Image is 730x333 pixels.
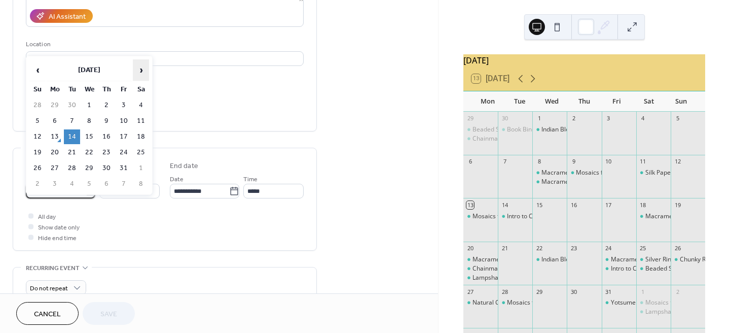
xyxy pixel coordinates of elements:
div: Indian Block Printing [532,125,567,134]
span: Do not repeat [30,283,68,294]
div: Macrame Pumpkin [611,255,664,264]
td: 18 [133,129,149,144]
div: [DATE] [463,54,705,66]
div: Lampshade Making [636,308,671,316]
td: 3 [116,98,132,113]
div: Beaded Snowflake [472,125,525,134]
span: › [133,60,149,80]
div: Indian Block Printing [541,125,599,134]
div: Yotsume Toji - Japanese Stab Binding [611,298,715,307]
div: Mosaics for Beginners [472,212,536,221]
td: 29 [47,98,63,113]
td: 31 [116,161,132,176]
td: 9 [98,114,115,128]
div: Silk Paper Making [636,169,671,177]
td: 6 [98,177,115,191]
div: Silver Ring Making [636,255,671,264]
div: Silver Ring Making [645,255,697,264]
div: Beaded Snowflake [463,125,498,134]
div: 19 [674,201,681,209]
span: Cancel [34,309,61,320]
div: Mosaics for Beginners [463,212,498,221]
div: Chainmaille - Helmweave [463,135,498,143]
div: Mosaics for Beginners [636,298,671,307]
div: Yotsume Toji - Japanese Stab Binding [602,298,636,307]
div: 5 [674,115,681,122]
div: 3 [605,115,612,122]
td: 1 [133,161,149,176]
td: 26 [29,161,46,176]
td: 5 [29,114,46,128]
div: Tue [504,91,536,112]
div: Intro to Candle Making [611,264,675,273]
div: Chunky Rope Necklace [671,255,705,264]
div: 2 [570,115,577,122]
div: 14 [501,201,508,209]
div: 21 [501,245,508,252]
span: Show date only [38,222,80,233]
td: 15 [81,129,97,144]
button: AI Assistant [30,9,93,23]
div: 1 [639,288,647,295]
td: 7 [116,177,132,191]
div: Lampshade Making [645,308,701,316]
div: Intro to Candle Making [498,212,532,221]
div: Chainmaille - Helmweave [472,264,544,273]
div: 7 [501,158,508,165]
div: Lampshade Making [472,274,528,282]
div: Intro to Candle Making [507,212,571,221]
div: 22 [535,245,543,252]
th: Th [98,82,115,97]
td: 4 [64,177,80,191]
td: 2 [29,177,46,191]
th: Sa [133,82,149,97]
div: 9 [570,158,577,165]
div: 17 [605,201,612,209]
div: Wed [536,91,568,112]
a: Cancel [16,302,79,325]
div: Sat [633,91,665,112]
div: 29 [535,288,543,295]
td: 3 [47,177,63,191]
td: 28 [29,98,46,113]
div: 28 [501,288,508,295]
div: Book Binding - Casebinding [507,125,584,134]
div: 6 [466,158,474,165]
span: Recurring event [26,263,80,274]
div: Thu [568,91,601,112]
div: 16 [570,201,577,209]
th: Mo [47,82,63,97]
div: Indian Block Printing [541,255,599,264]
div: Macrame Bracelet [532,169,567,177]
td: 4 [133,98,149,113]
span: ‹ [30,60,45,80]
div: Macrame Pumpkin [602,255,636,264]
td: 1 [81,98,97,113]
td: 23 [98,145,115,160]
div: Natural Cold Process Soap Making [472,298,570,307]
div: Beaded Snowflake [636,264,671,273]
div: Macrame Bracelet [541,169,594,177]
td: 28 [64,161,80,176]
div: 11 [639,158,647,165]
td: 29 [81,161,97,176]
td: 30 [98,161,115,176]
div: End date [170,161,198,172]
div: 2 [674,288,681,295]
div: Mosaics for Beginners [576,169,639,177]
div: Beaded Snowflake [645,264,698,273]
div: 27 [466,288,474,295]
div: Macrame Christmas Decorations [541,178,635,186]
div: 8 [535,158,543,165]
div: Natural Cold Process Soap Making [463,298,498,307]
td: 25 [133,145,149,160]
div: Lampshade Making [463,274,498,282]
span: All day [38,212,56,222]
div: 20 [466,245,474,252]
div: Intro to Candle Making [602,264,636,273]
td: 5 [81,177,97,191]
div: Mon [471,91,504,112]
div: Chainmaille - Helmweave [472,135,544,143]
td: 22 [81,145,97,160]
td: 11 [133,114,149,128]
